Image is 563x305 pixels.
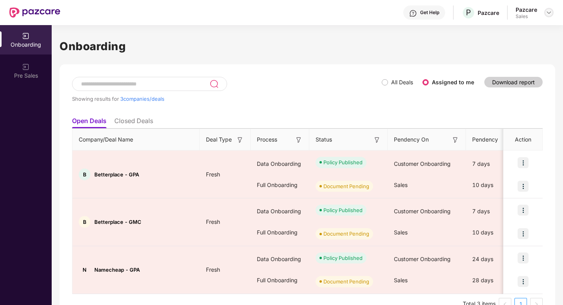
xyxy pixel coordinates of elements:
span: Customer Onboarding [394,160,451,167]
div: B [79,216,90,228]
div: Document Pending [323,278,369,285]
div: 24 days [466,249,525,270]
div: 7 days [466,201,525,222]
span: Status [316,135,332,144]
div: 7 days [466,153,525,174]
div: 10 days [466,222,525,243]
div: N [79,264,90,276]
div: 28 days [466,270,525,291]
div: Full Onboarding [251,270,309,291]
li: Closed Deals [114,117,153,128]
label: Assigned to me [432,79,474,85]
img: svg+xml;base64,PHN2ZyB3aWR0aD0iMTYiIGhlaWdodD0iMTYiIHZpZXdCb3g9IjAgMCAxNiAxNiIgZmlsbD0ibm9uZSIgeG... [236,136,244,144]
div: B [79,169,90,180]
img: New Pazcare Logo [9,7,60,18]
img: svg+xml;base64,PHN2ZyB3aWR0aD0iMTYiIGhlaWdodD0iMTYiIHZpZXdCb3g9IjAgMCAxNiAxNiIgZmlsbD0ibm9uZSIgeG... [295,136,303,144]
span: Pendency On [394,135,429,144]
img: icon [518,228,529,239]
div: Document Pending [323,230,369,238]
span: Customer Onboarding [394,256,451,262]
th: Company/Deal Name [72,129,200,151]
div: Get Help [420,9,439,16]
li: Open Deals [72,117,106,128]
span: Process [257,135,277,144]
span: Customer Onboarding [394,208,451,214]
span: P [466,8,471,17]
div: Policy Published [323,254,363,262]
th: Pendency [466,129,525,151]
button: Download report [484,77,543,87]
div: Full Onboarding [251,174,309,196]
span: Fresh [200,218,226,225]
img: icon [518,205,529,216]
div: Data Onboarding [251,153,309,174]
label: All Deals [391,79,413,85]
img: svg+xml;base64,PHN2ZyBpZD0iSGVscC0zMngzMiIgeG1sbnM9Imh0dHA6Ly93d3cudzMub3JnLzIwMDAvc3ZnIiB3aWR0aD... [409,9,417,17]
div: Document Pending [323,182,369,190]
div: 10 days [466,174,525,196]
h1: Onboarding [60,38,555,55]
span: Fresh [200,266,226,273]
img: svg+xml;base64,PHN2ZyB3aWR0aD0iMTYiIGhlaWdodD0iMTYiIHZpZXdCb3g9IjAgMCAxNiAxNiIgZmlsbD0ibm9uZSIgeG... [373,136,381,144]
div: Sales [516,13,537,20]
img: icon [518,157,529,168]
div: Showing results for [72,96,382,102]
span: Fresh [200,171,226,178]
span: Betterplace - GPA [94,171,139,178]
img: svg+xml;base64,PHN2ZyBpZD0iRHJvcGRvd24tMzJ4MzIiIHhtbG5zPSJodHRwOi8vd3d3LnczLm9yZy8yMDAwL3N2ZyIgd2... [546,9,552,16]
img: icon [518,252,529,263]
div: Data Onboarding [251,201,309,222]
span: 3 companies/deals [120,96,164,102]
div: Pazcare [478,9,499,16]
span: Pendency [472,135,512,144]
img: svg+xml;base64,PHN2ZyB3aWR0aD0iMTYiIGhlaWdodD0iMTYiIHZpZXdCb3g9IjAgMCAxNiAxNiIgZmlsbD0ibm9uZSIgeG... [451,136,459,144]
th: Action [503,129,543,151]
span: Sales [394,229,408,236]
span: Deal Type [206,135,232,144]
div: Data Onboarding [251,249,309,270]
div: Pazcare [516,6,537,13]
img: icon [518,276,529,287]
div: Full Onboarding [251,222,309,243]
span: Sales [394,277,408,283]
div: Policy Published [323,206,363,214]
img: svg+xml;base64,PHN2ZyB3aWR0aD0iMjAiIGhlaWdodD0iMjAiIHZpZXdCb3g9IjAgMCAyMCAyMCIgZmlsbD0ibm9uZSIgeG... [22,63,30,71]
div: Policy Published [323,158,363,166]
img: icon [518,181,529,192]
span: Sales [394,182,408,188]
img: svg+xml;base64,PHN2ZyB3aWR0aD0iMjAiIGhlaWdodD0iMjAiIHZpZXdCb3g9IjAgMCAyMCAyMCIgZmlsbD0ibm9uZSIgeG... [22,32,30,40]
span: Namecheap - GPA [94,267,140,273]
img: svg+xml;base64,PHN2ZyB3aWR0aD0iMjQiIGhlaWdodD0iMjUiIHZpZXdCb3g9IjAgMCAyNCAyNSIgZmlsbD0ibm9uZSIgeG... [209,79,218,89]
span: Betterplace - GMC [94,219,141,225]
